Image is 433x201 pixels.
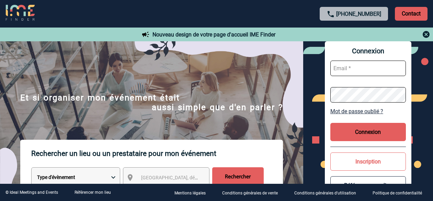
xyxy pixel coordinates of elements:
[141,175,237,180] span: [GEOGRAPHIC_DATA], département, région...
[174,191,206,195] p: Mentions légales
[330,176,406,194] button: Référencer mon lieu
[222,191,278,195] p: Conditions générales de vente
[5,190,58,195] div: © Ideal Meetings and Events
[169,189,217,196] a: Mentions légales
[330,61,406,76] input: Email *
[217,189,289,196] a: Conditions générales de vente
[327,10,335,18] img: call-24-px.png
[330,152,406,171] button: Inscription
[330,47,406,55] span: Connexion
[373,191,422,195] p: Politique de confidentialité
[367,189,433,196] a: Politique de confidentialité
[395,7,428,21] p: Contact
[330,123,406,141] button: Connexion
[289,189,367,196] a: Conditions générales d'utilisation
[31,140,283,167] p: Rechercher un lieu ou un prestataire pour mon événement
[212,167,264,187] input: Rechercher
[294,191,356,195] p: Conditions générales d'utilisation
[75,190,111,195] a: Référencer mon lieu
[336,11,381,17] a: [PHONE_NUMBER]
[330,108,406,115] a: Mot de passe oublié ?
